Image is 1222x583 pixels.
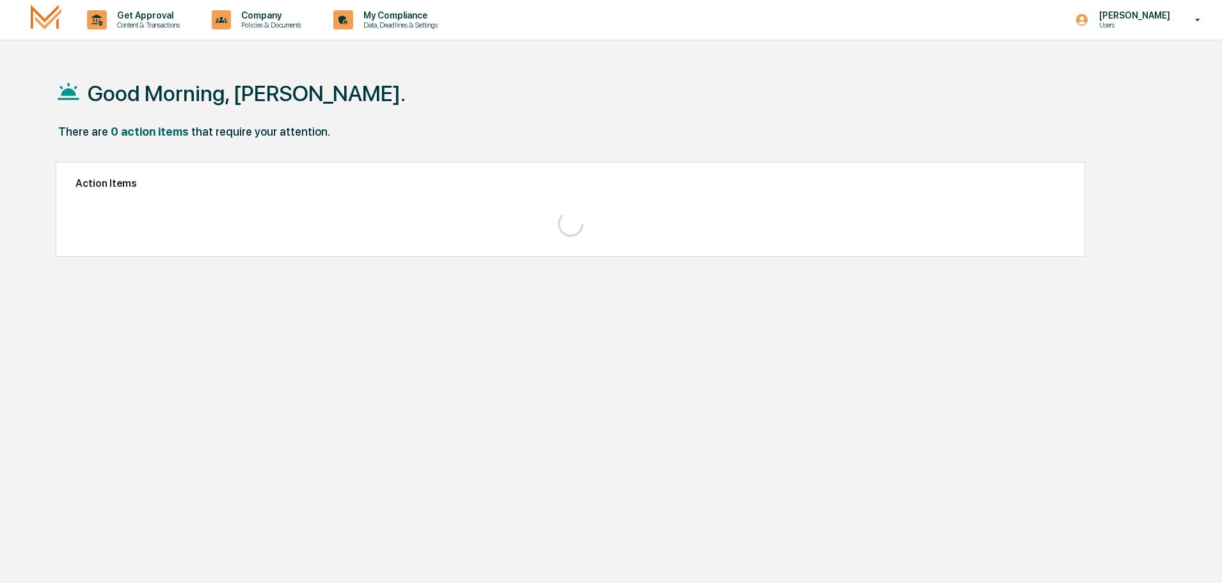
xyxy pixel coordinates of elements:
[1089,20,1177,29] p: Users
[107,10,186,20] p: Get Approval
[191,125,330,138] div: that require your attention.
[353,20,444,29] p: Data, Deadlines & Settings
[88,81,406,106] h1: Good Morning, [PERSON_NAME].
[1089,10,1177,20] p: [PERSON_NAME]
[231,20,308,29] p: Policies & Documents
[353,10,444,20] p: My Compliance
[111,125,189,138] div: 0 action items
[231,10,308,20] p: Company
[75,177,1065,189] h2: Action Items
[107,20,186,29] p: Content & Transactions
[58,125,108,138] div: There are
[31,4,61,35] img: logo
